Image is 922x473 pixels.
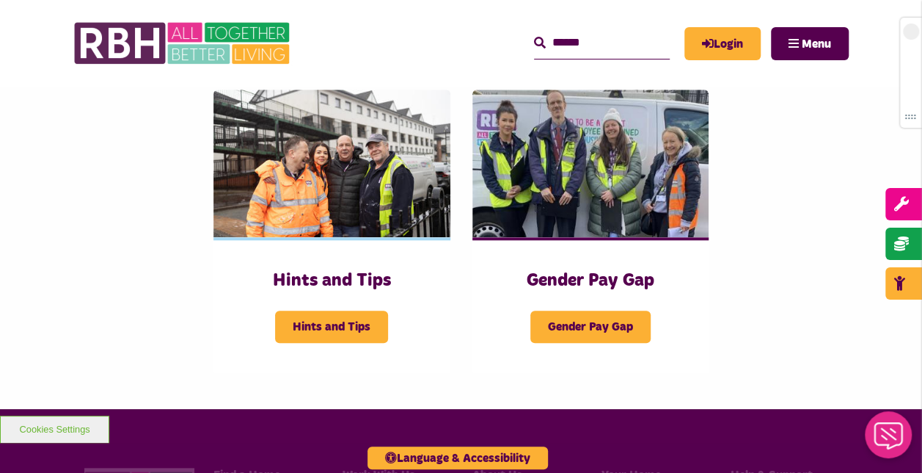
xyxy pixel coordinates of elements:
span: Menu [802,38,831,50]
img: RBH [73,15,293,72]
a: MyRBH [684,27,761,60]
span: Gender Pay Gap [530,311,651,343]
img: SAZMEDIA RBH 21FEB24 46 [213,90,450,237]
span: Hints and Tips [275,311,388,343]
h3: Hints and Tips [243,270,420,292]
a: Gender Pay Gap Gender Pay Gap [472,90,709,373]
iframe: Netcall Web Assistant for live chat [856,407,922,473]
h3: Gender Pay Gap [502,270,679,292]
button: Navigation [771,27,849,60]
img: 391760240 1590016381793435 2179504426197536539 N [472,90,709,237]
a: Hints and Tips Hints and Tips [213,90,450,373]
input: Search [534,27,670,59]
button: Language & Accessibility [367,447,548,469]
